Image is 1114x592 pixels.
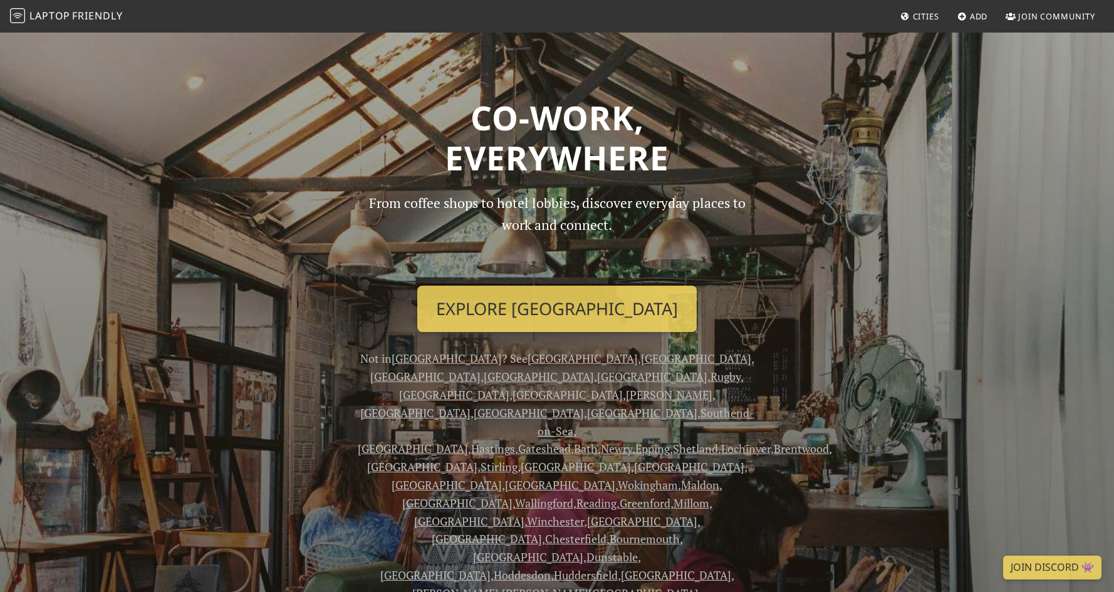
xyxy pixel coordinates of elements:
a: Wallingford [515,496,573,511]
a: [GEOGRAPHIC_DATA] [521,459,631,474]
a: Newry [601,441,632,456]
a: [GEOGRAPHIC_DATA] [634,459,744,474]
a: Join Community [1001,5,1100,28]
a: Huddersfield [554,568,618,583]
span: Laptop [29,9,70,23]
a: [GEOGRAPHIC_DATA] [399,387,509,402]
a: [GEOGRAPHIC_DATA] [432,531,542,546]
a: Explore [GEOGRAPHIC_DATA] [417,286,697,332]
a: Millom [674,496,709,511]
a: [GEOGRAPHIC_DATA] [505,477,615,492]
a: Dunstable [586,549,638,564]
p: From coffee shops to hotel lobbies, discover everyday places to work and connect. [358,192,756,276]
span: Join Community [1018,11,1095,22]
a: [GEOGRAPHIC_DATA] [641,351,751,366]
a: Lochinver [721,441,771,456]
a: [GEOGRAPHIC_DATA] [597,369,707,384]
span: Add [970,11,988,22]
h1: Co-work, Everywhere [151,98,963,177]
a: [GEOGRAPHIC_DATA] [380,568,491,583]
span: Cities [913,11,939,22]
a: Gateshead [518,441,571,456]
a: [GEOGRAPHIC_DATA] [358,441,468,456]
a: [GEOGRAPHIC_DATA] [473,549,583,564]
a: [GEOGRAPHIC_DATA] [402,496,513,511]
a: Winchester [527,514,584,529]
a: [GEOGRAPHIC_DATA] [587,405,697,420]
a: Chesterfield [545,531,606,546]
a: [GEOGRAPHIC_DATA] [370,369,481,384]
a: Hastings [471,441,515,456]
img: LaptopFriendly [10,8,25,23]
a: LaptopFriendly LaptopFriendly [10,6,123,28]
a: Reading [576,496,617,511]
a: Greenford [620,496,670,511]
a: Stirling [481,459,518,474]
a: Rugby [711,369,741,384]
a: Wokingham [618,477,678,492]
a: Bath [574,441,598,456]
a: Southend-on-Sea [538,405,754,439]
a: Shetland [673,441,718,456]
a: Bournemouth [610,531,680,546]
a: Join Discord 👾 [1003,556,1101,579]
a: [GEOGRAPHIC_DATA] [474,405,584,420]
a: [GEOGRAPHIC_DATA] [621,568,731,583]
a: [GEOGRAPHIC_DATA] [392,351,502,366]
a: [GEOGRAPHIC_DATA] [513,387,623,402]
a: Maldon [681,477,719,492]
a: [GEOGRAPHIC_DATA] [360,405,471,420]
span: Friendly [72,9,122,23]
a: Cities [895,5,944,28]
a: [PERSON_NAME] [626,387,712,402]
a: Hoddesdon [494,568,551,583]
a: [GEOGRAPHIC_DATA] [528,351,638,366]
a: [GEOGRAPHIC_DATA] [367,459,477,474]
a: Add [952,5,993,28]
a: [GEOGRAPHIC_DATA] [587,514,697,529]
a: Epping [635,441,670,456]
a: [GEOGRAPHIC_DATA] [414,514,524,529]
a: [GEOGRAPHIC_DATA] [392,477,502,492]
a: Brentwood [774,441,829,456]
a: [GEOGRAPHIC_DATA] [484,369,594,384]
